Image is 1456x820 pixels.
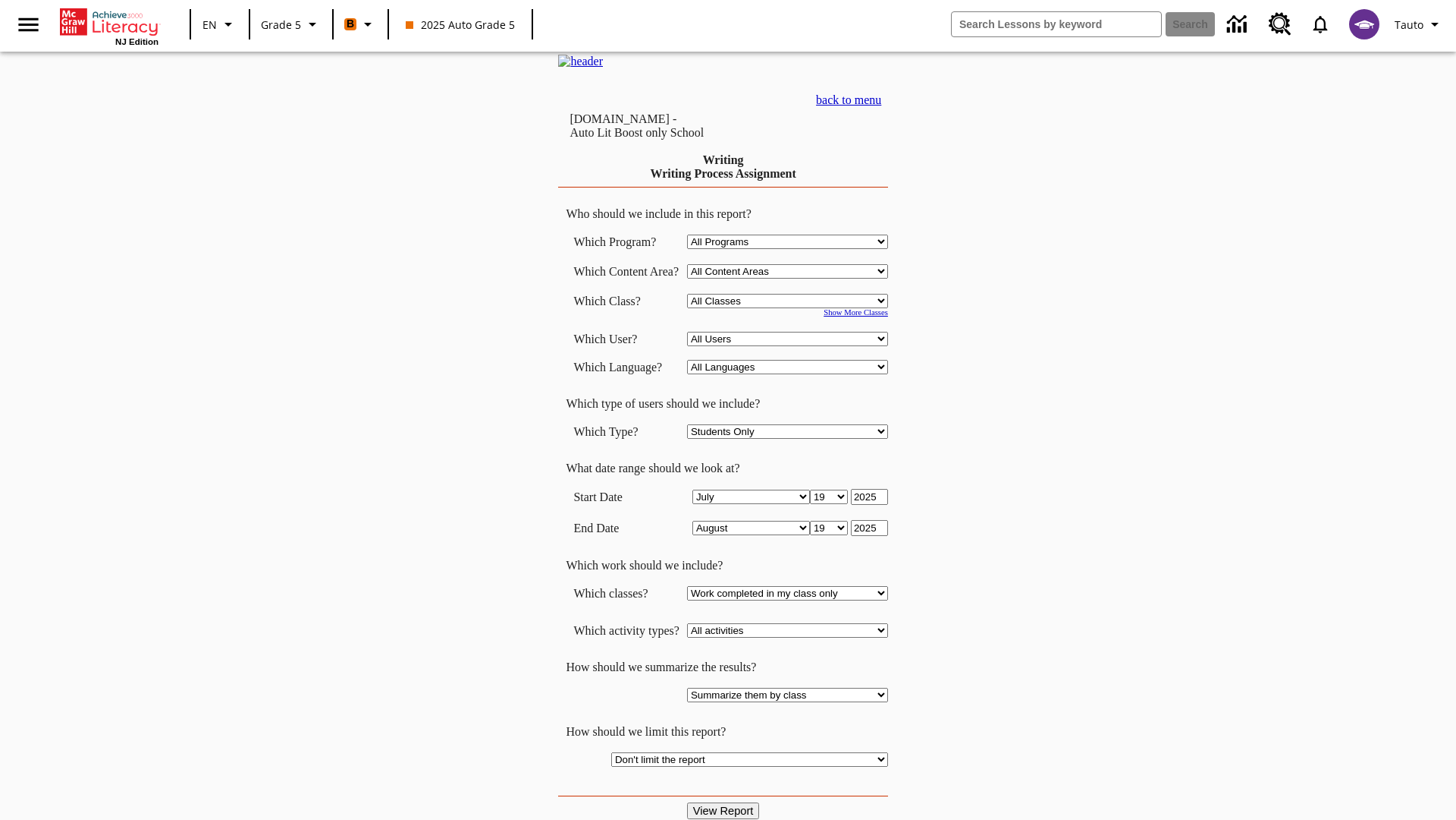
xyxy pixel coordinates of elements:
[1301,5,1340,44] a: Notifications
[952,12,1161,36] input: search field
[558,397,888,411] td: Which type of users should we include?
[687,803,760,819] input: View Report
[573,489,679,505] td: Start Date
[196,11,244,38] button: Language: EN, Select a language
[650,153,795,180] a: Writing Writing Process Assignment
[824,308,888,317] a: Show More Classes
[573,623,679,638] td: Which activity types?
[255,11,328,38] button: Grade: Grade 5, Select a grade
[1218,4,1260,46] a: Data Center
[570,126,704,139] nobr: Auto Lit Boost only School
[338,11,383,38] button: Boost Class color is orange. Change class color
[261,17,301,33] span: Grade 5
[573,265,679,278] nobr: Which Content Area?
[573,235,679,249] td: Which Program?
[347,14,354,33] span: B
[202,17,217,33] span: EN
[558,661,888,674] td: How should we summarize the results?
[1389,11,1450,38] button: Profile/Settings
[573,360,679,374] td: Which Language?
[1340,5,1389,44] button: Select a new avatar
[406,17,515,33] span: 2025 Auto Grade 5
[573,332,679,346] td: Which User?
[115,37,158,46] span: NJ Edition
[558,725,888,739] td: How should we limit this report?
[1260,4,1301,45] a: Resource Center, Will open in new tab
[6,2,51,47] button: Open side menu
[558,462,888,475] td: What date range should we look at?
[558,559,888,572] td: Which work should we include?
[60,5,158,46] div: Home
[1395,17,1423,33] span: Tauto
[816,93,881,106] a: back to menu
[558,55,603,68] img: header
[573,520,679,536] td: End Date
[1349,9,1379,39] img: avatar image
[558,207,888,221] td: Who should we include in this report?
[573,424,679,439] td: Which Type?
[573,586,679,601] td: Which classes?
[573,294,679,308] td: Which Class?
[570,112,762,140] td: [DOMAIN_NAME] -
